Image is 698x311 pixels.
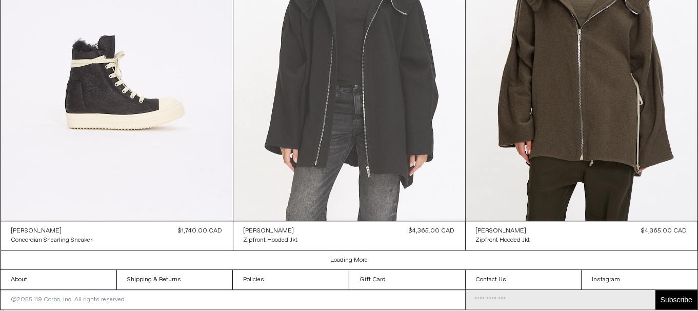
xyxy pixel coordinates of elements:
a: Loading More [330,256,368,264]
div: [PERSON_NAME] [11,227,62,236]
a: Gift Card [349,270,465,289]
a: About [1,270,116,289]
a: [PERSON_NAME] [244,226,298,236]
div: $1,740.00 CAD [178,226,223,236]
div: $4,365.00 CAD [409,226,455,236]
a: [PERSON_NAME] [11,226,93,236]
input: Email Address [466,290,655,309]
p: ©2025 119 Corbo, Inc. All rights reserved. [1,290,136,309]
div: [PERSON_NAME] [476,227,527,236]
a: [PERSON_NAME] [476,226,530,236]
a: Zipfront Hooded Jkt [244,236,298,245]
div: [PERSON_NAME] [244,227,294,236]
a: Contact Us [466,270,582,289]
button: Subscribe [655,290,697,309]
a: Zipfront Hooded Jkt [476,236,530,245]
a: Policies [233,270,349,289]
a: Shipping & Returns [117,270,233,289]
a: Concordian Shearling Sneaker [11,236,93,245]
div: $4,365.00 CAD [642,226,687,236]
a: Instagram [582,270,697,289]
